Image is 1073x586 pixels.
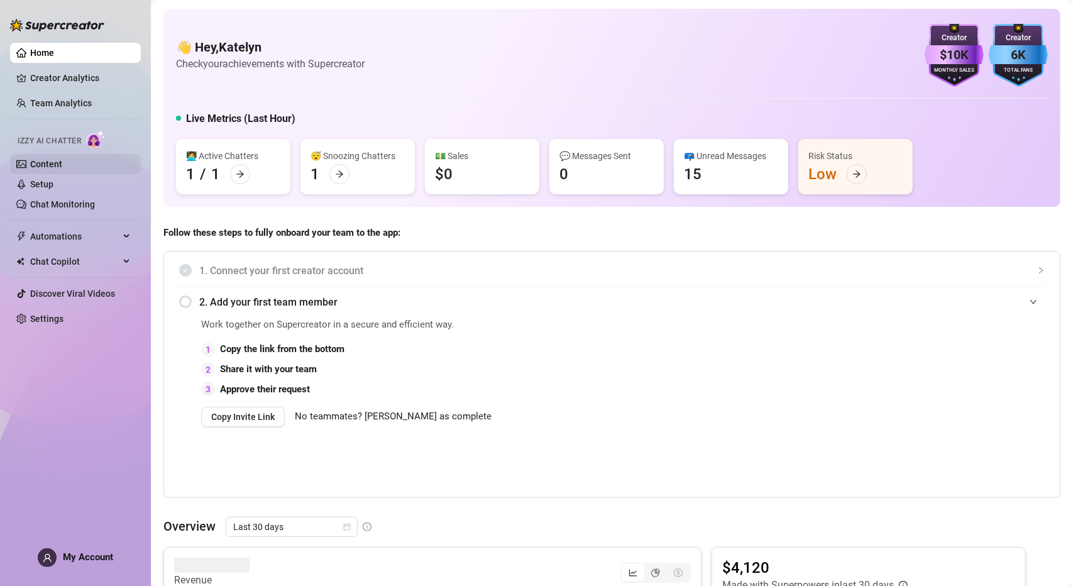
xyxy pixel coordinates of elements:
a: Home [30,48,54,58]
div: 0 [559,164,568,184]
span: 1. Connect your first creator account [199,263,1045,279]
div: 6K [989,45,1048,65]
div: 😴 Snoozing Chatters [311,149,405,163]
div: 3 [201,382,215,396]
div: 15 [684,164,702,184]
div: segmented control [620,563,691,583]
span: arrow-right [852,170,861,179]
div: $10K [925,45,984,65]
span: Copy Invite Link [211,412,275,422]
strong: Follow these steps to fully onboard your team to the app: [163,227,400,238]
img: AI Chatter [86,130,106,148]
strong: Copy the link from the bottom [220,343,344,355]
div: Total Fans [989,67,1048,75]
span: pie-chart [651,568,660,577]
div: 1 [311,164,319,184]
a: Creator Analytics [30,68,131,88]
span: line-chart [629,568,637,577]
div: 2. Add your first team member [179,287,1045,318]
span: dollar-circle [674,568,683,577]
article: Check your achievements with Supercreator [176,56,365,72]
iframe: Adding Team Members [793,318,1045,478]
div: Creator [925,32,984,44]
img: purple-badge-B9DA21FR.svg [925,24,984,87]
img: logo-BBDzfeDw.svg [10,19,104,31]
h5: Live Metrics (Last Hour) [186,111,295,126]
span: Automations [30,226,119,246]
span: user [43,553,52,563]
a: Discover Viral Videos [30,289,115,299]
div: Risk Status [808,149,903,163]
div: 💬 Messages Sent [559,149,654,163]
span: 2. Add your first team member [199,294,1045,310]
span: My Account [63,551,113,563]
article: $4,120 [722,558,908,578]
a: Chat Monitoring [30,199,95,209]
span: arrow-right [236,170,245,179]
span: thunderbolt [16,231,26,241]
div: $0 [435,164,453,184]
div: 💵 Sales [435,149,529,163]
div: Monthly Sales [925,67,984,75]
article: Overview [163,517,216,536]
strong: Approve their request [220,384,310,395]
span: Last 30 days [233,517,350,536]
span: Izzy AI Chatter [18,135,81,147]
h4: 👋 Hey, Katelyn [176,38,365,56]
button: Copy Invite Link [201,407,285,427]
span: No teammates? [PERSON_NAME] as complete [295,409,492,424]
span: Work together on Supercreator in a secure and efficient way. [201,318,762,333]
span: arrow-right [335,170,344,179]
div: 1 [211,164,220,184]
a: Settings [30,314,63,324]
a: Team Analytics [30,98,92,108]
img: blue-badge-DgoSNQY1.svg [989,24,1048,87]
div: 2 [201,363,215,377]
span: Chat Copilot [30,252,119,272]
div: 1 [186,164,195,184]
div: 1 [201,343,215,357]
div: 📪 Unread Messages [684,149,778,163]
a: Setup [30,179,53,189]
a: Content [30,159,62,169]
img: Chat Copilot [16,257,25,266]
span: calendar [343,523,351,531]
div: 1. Connect your first creator account [179,255,1045,286]
div: 👩‍💻 Active Chatters [186,149,280,163]
div: Creator [989,32,1048,44]
span: expanded [1030,298,1037,306]
strong: Share it with your team [220,363,317,375]
span: info-circle [363,522,371,531]
span: collapsed [1037,267,1045,274]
